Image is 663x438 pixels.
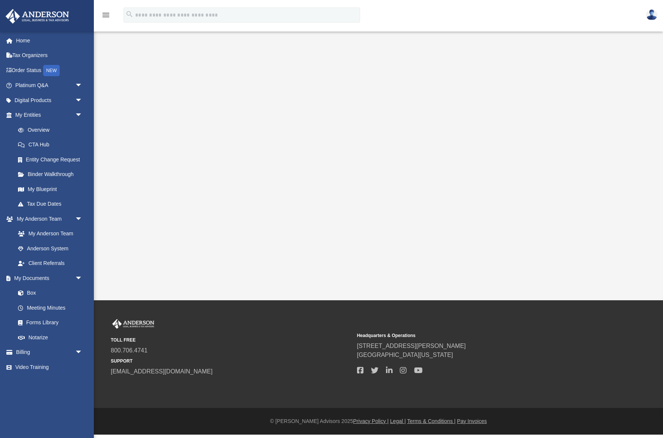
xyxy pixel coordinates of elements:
[5,78,94,93] a: Platinum Q&Aarrow_drop_down
[75,108,90,123] span: arrow_drop_down
[111,347,148,354] a: 800.706.4741
[11,286,86,301] a: Box
[5,63,94,78] a: Order StatusNEW
[125,10,134,18] i: search
[43,65,60,76] div: NEW
[111,358,352,364] small: SUPPORT
[11,197,94,212] a: Tax Due Dates
[11,122,94,137] a: Overview
[11,137,94,152] a: CTA Hub
[101,11,110,20] i: menu
[11,300,90,315] a: Meeting Minutes
[353,418,389,424] a: Privacy Policy |
[111,337,352,343] small: TOLL FREE
[5,33,94,48] a: Home
[11,182,90,197] a: My Blueprint
[11,241,90,256] a: Anderson System
[5,211,90,226] a: My Anderson Teamarrow_drop_down
[75,345,90,360] span: arrow_drop_down
[11,226,86,241] a: My Anderson Team
[111,368,212,375] a: [EMAIL_ADDRESS][DOMAIN_NAME]
[646,9,657,20] img: User Pic
[5,345,94,360] a: Billingarrow_drop_down
[11,256,90,271] a: Client Referrals
[3,9,71,24] img: Anderson Advisors Platinum Portal
[75,93,90,108] span: arrow_drop_down
[457,418,487,424] a: Pay Invoices
[75,78,90,93] span: arrow_drop_down
[94,417,663,425] div: © [PERSON_NAME] Advisors 2025
[357,343,466,349] a: [STREET_ADDRESS][PERSON_NAME]
[75,211,90,227] span: arrow_drop_down
[5,93,94,108] a: Digital Productsarrow_drop_down
[390,418,406,424] a: Legal |
[75,271,90,286] span: arrow_drop_down
[11,315,86,330] a: Forms Library
[357,332,598,339] small: Headquarters & Operations
[5,108,94,123] a: My Entitiesarrow_drop_down
[357,352,453,358] a: [GEOGRAPHIC_DATA][US_STATE]
[5,271,90,286] a: My Documentsarrow_drop_down
[5,360,90,375] a: Video Training
[407,418,456,424] a: Terms & Conditions |
[5,48,94,63] a: Tax Organizers
[11,152,94,167] a: Entity Change Request
[11,167,94,182] a: Binder Walkthrough
[101,14,110,20] a: menu
[111,319,156,329] img: Anderson Advisors Platinum Portal
[11,330,90,345] a: Notarize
